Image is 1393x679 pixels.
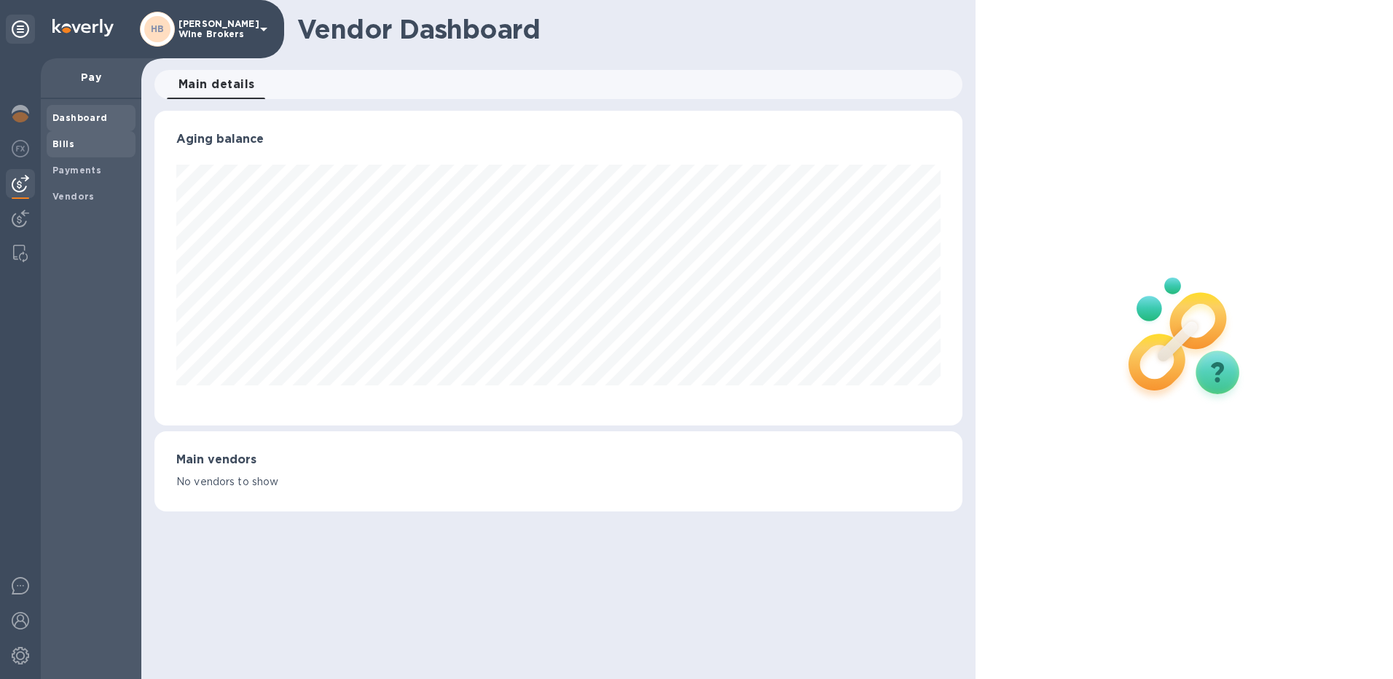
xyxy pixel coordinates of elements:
b: Bills [52,138,74,149]
p: Pay [52,70,130,85]
h3: Aging balance [176,133,941,146]
img: Logo [52,19,114,36]
p: No vendors to show [176,474,941,490]
b: Dashboard [52,112,108,123]
span: Main details [178,74,255,95]
b: Vendors [52,191,95,202]
img: Foreign exchange [12,140,29,157]
p: [PERSON_NAME] Wine Brokers [178,19,251,39]
b: Payments [52,165,101,176]
h3: Main vendors [176,453,941,467]
h1: Vendor Dashboard [297,14,952,44]
b: HB [151,23,165,34]
div: Unpin categories [6,15,35,44]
